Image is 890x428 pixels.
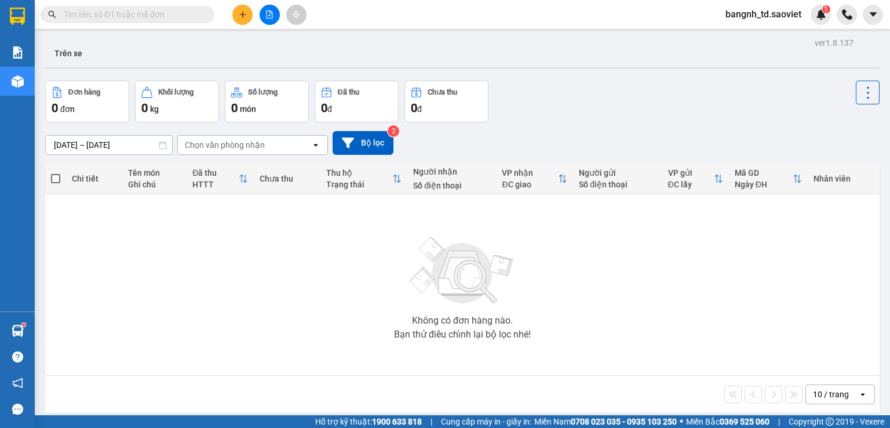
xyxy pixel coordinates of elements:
[534,415,677,428] span: Miền Nam
[428,88,457,96] div: Chưa thu
[45,81,129,122] button: Đơn hàng0đơn
[824,5,828,13] span: 1
[579,168,656,177] div: Người gửi
[826,418,834,426] span: copyright
[311,140,320,150] svg: open
[158,88,194,96] div: Khối lượng
[417,104,422,114] span: đ
[404,230,520,311] img: svg+xml;base64,PHN2ZyBjbGFzcz0ibGlzdC1wbHVnX19zdmciIHhtbG5zPSJodHRwOi8vd3d3LnczLm9yZy8yMDAwL3N2Zy...
[441,415,531,428] span: Cung cấp máy in - giấy in:
[231,101,238,115] span: 0
[239,10,247,19] span: plus
[496,164,573,194] th: Toggle SortBy
[729,164,808,194] th: Toggle SortBy
[668,168,714,177] div: VP gửi
[863,5,883,25] button: caret-down
[813,389,849,400] div: 10 / trang
[321,101,327,115] span: 0
[12,351,23,362] span: question-circle
[286,5,307,25] button: aim
[64,8,200,21] input: Tìm tên, số ĐT hoặc mã đơn
[404,81,488,122] button: Chưa thu0đ
[716,7,811,21] span: bangnh_td.saoviet
[192,180,238,189] div: HTTT
[686,415,769,428] span: Miền Bắc
[680,419,683,424] span: ⚪️
[842,9,852,20] img: phone-icon
[814,174,874,183] div: Nhân viên
[128,168,181,177] div: Tên món
[260,5,280,25] button: file-add
[320,164,408,194] th: Toggle SortBy
[45,39,92,67] button: Trên xe
[326,168,393,177] div: Thu hộ
[372,417,422,426] strong: 1900 633 818
[413,181,490,190] div: Số điện thoại
[668,180,714,189] div: ĐC lấy
[662,164,729,194] th: Toggle SortBy
[858,390,867,399] svg: open
[12,404,23,415] span: message
[135,81,219,122] button: Khối lượng0kg
[394,330,531,339] div: Bạn thử điều chỉnh lại bộ lọc nhé!
[502,180,558,189] div: ĐC giao
[735,180,793,189] div: Ngày ĐH
[431,415,432,428] span: |
[815,37,853,49] div: ver 1.8.137
[128,180,181,189] div: Ghi chú
[822,5,830,13] sup: 1
[388,125,399,137] sup: 2
[68,88,100,96] div: Đơn hàng
[816,9,826,20] img: icon-new-feature
[412,316,513,325] div: Không có đơn hàng nào.
[46,136,172,154] input: Select a date range.
[260,174,315,183] div: Chưa thu
[502,168,558,177] div: VP nhận
[141,101,148,115] span: 0
[326,180,393,189] div: Trạng thái
[10,8,25,25] img: logo-vxr
[735,168,793,177] div: Mã GD
[192,168,238,177] div: Đã thu
[579,180,656,189] div: Số điện thoại
[185,139,265,151] div: Chọn văn phòng nhận
[12,46,24,59] img: solution-icon
[72,174,116,183] div: Chi tiết
[12,75,24,88] img: warehouse-icon
[150,104,159,114] span: kg
[327,104,332,114] span: đ
[338,88,359,96] div: Đã thu
[248,88,278,96] div: Số lượng
[720,417,769,426] strong: 0369 525 060
[240,104,256,114] span: món
[48,10,56,19] span: search
[571,417,677,426] strong: 0708 023 035 - 0935 103 250
[52,101,58,115] span: 0
[292,10,300,19] span: aim
[315,415,422,428] span: Hỗ trợ kỹ thuật:
[12,325,24,337] img: warehouse-icon
[60,104,75,114] span: đơn
[265,10,273,19] span: file-add
[413,167,490,176] div: Người nhận
[411,101,417,115] span: 0
[232,5,253,25] button: plus
[187,164,253,194] th: Toggle SortBy
[333,131,393,155] button: Bộ lọc
[225,81,309,122] button: Số lượng0món
[12,378,23,389] span: notification
[868,9,878,20] span: caret-down
[778,415,780,428] span: |
[22,323,25,327] sup: 1
[315,81,399,122] button: Đã thu0đ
